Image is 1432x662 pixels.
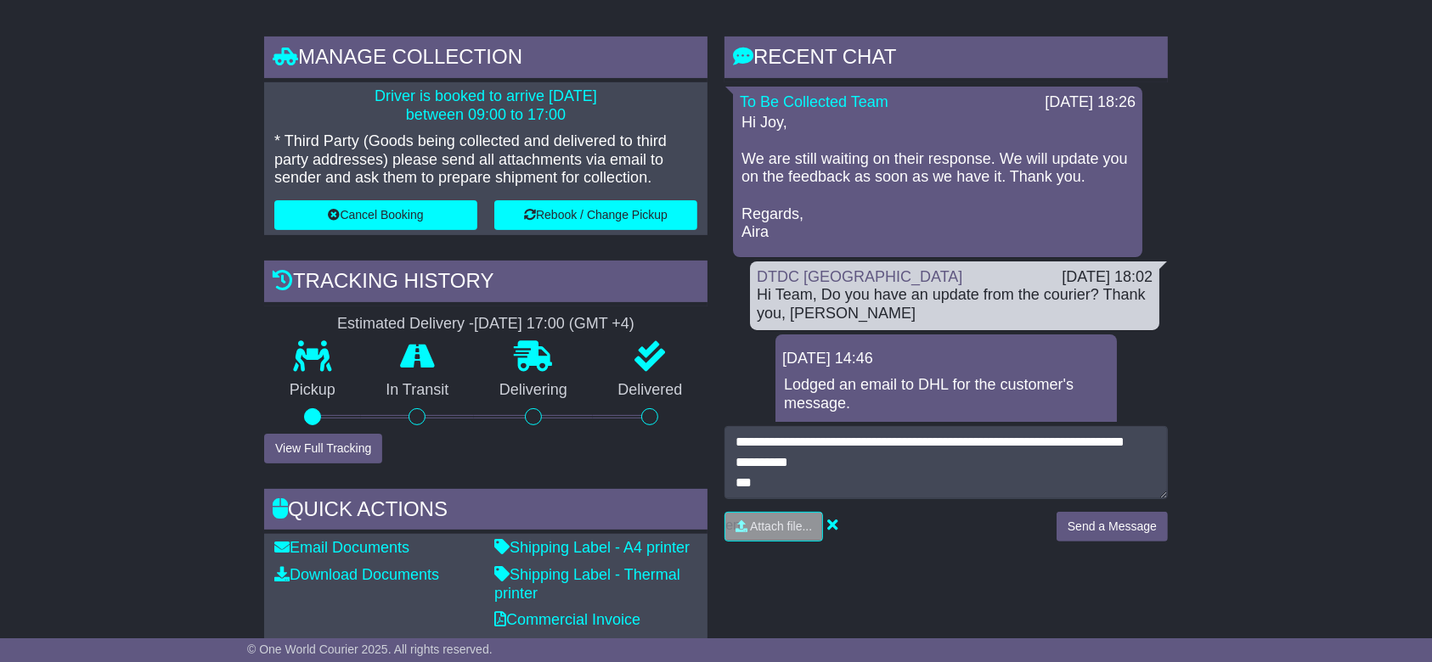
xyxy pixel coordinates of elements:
[724,36,1168,82] div: RECENT CHAT
[784,376,1108,449] p: Lodged an email to DHL for the customer's message. -Aira
[1062,268,1153,287] div: [DATE] 18:02
[494,539,690,556] a: Shipping Label - A4 printer
[274,200,477,230] button: Cancel Booking
[593,381,708,400] p: Delivered
[264,489,708,535] div: Quick Actions
[757,268,962,285] a: DTDC [GEOGRAPHIC_DATA]
[264,434,382,463] button: View Full Tracking
[274,132,697,188] p: * Third Party (Goods being collected and delivered to third party addresses) please send all atta...
[740,93,888,110] a: To Be Collected Team
[474,381,593,400] p: Delivering
[741,114,1134,242] p: Hi Joy, We are still waiting on their response. We will update you on the feedback as soon as we ...
[247,642,493,656] span: © One World Courier 2025. All rights reserved.
[494,200,697,230] button: Rebook / Change Pickup
[757,286,1153,323] div: Hi Team, Do you have an update from the courier? Thank you, [PERSON_NAME]
[474,315,634,334] div: [DATE] 17:00 (GMT +4)
[1045,93,1136,112] div: [DATE] 18:26
[274,539,409,556] a: Email Documents
[1057,512,1168,541] button: Send a Message
[361,381,475,400] p: In Transit
[782,350,1110,368] div: [DATE] 14:46
[264,261,708,306] div: Tracking history
[264,36,708,82] div: Manage collection
[274,87,697,124] p: Driver is booked to arrive [DATE] between 09:00 to 17:00
[264,381,361,400] p: Pickup
[274,566,439,583] a: Download Documents
[494,611,640,628] a: Commercial Invoice
[264,315,708,334] div: Estimated Delivery -
[494,566,680,602] a: Shipping Label - Thermal printer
